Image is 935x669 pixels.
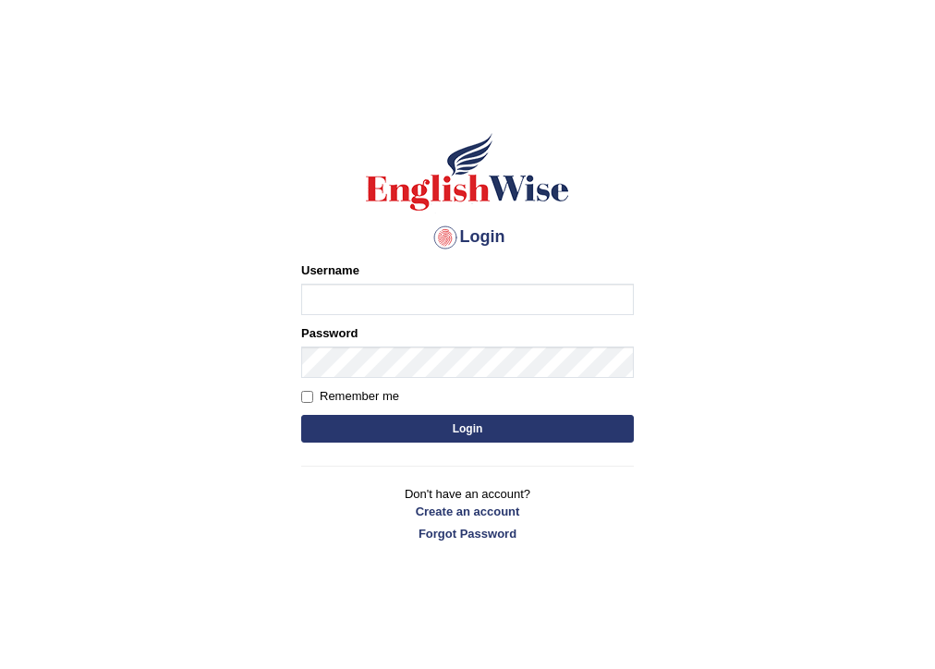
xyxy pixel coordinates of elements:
label: Remember me [301,387,399,406]
label: Username [301,262,359,279]
h4: Login [301,223,634,252]
label: Password [301,324,358,342]
img: Logo of English Wise sign in for intelligent practice with AI [362,130,573,213]
button: Login [301,415,634,443]
input: Remember me [301,391,313,403]
a: Forgot Password [301,525,634,542]
a: Create an account [301,503,634,520]
p: Don't have an account? [301,485,634,542]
